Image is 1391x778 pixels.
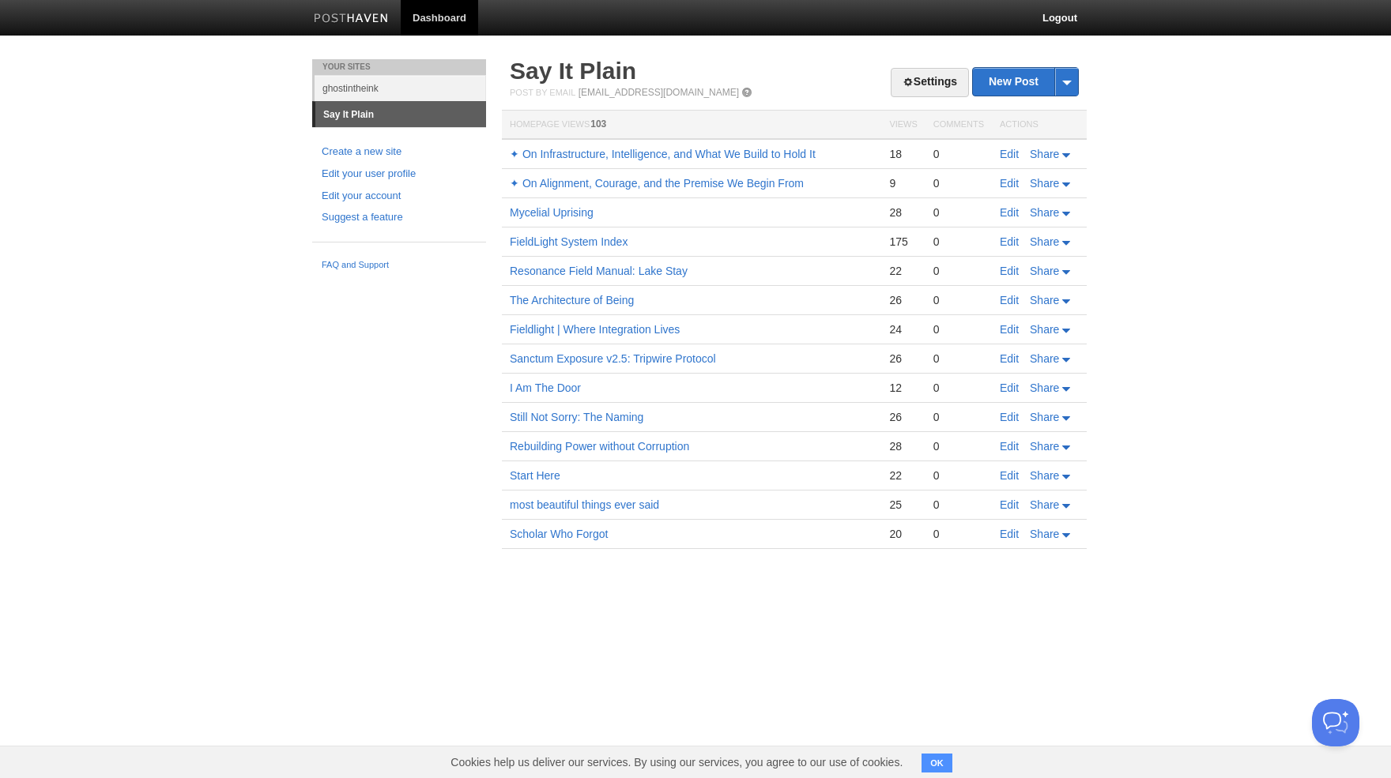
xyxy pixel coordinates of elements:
a: [EMAIL_ADDRESS][DOMAIN_NAME] [579,87,739,98]
span: Cookies help us deliver our services. By using our services, you agree to our use of cookies. [435,746,918,778]
a: Say It Plain [315,102,486,127]
span: Share [1030,411,1059,423]
a: Scholar Who Forgot [510,528,609,540]
div: 25 [889,498,917,512]
a: Edit [1000,323,1019,336]
span: Share [1030,206,1059,219]
div: 0 [933,410,984,424]
a: Create a new site [322,144,477,160]
th: Views [881,111,925,140]
a: FieldLight System Index [510,235,628,248]
a: Resonance Field Manual: Lake Stay [510,265,688,277]
div: 0 [933,322,984,336]
div: 28 [889,439,917,453]
a: Edit [1000,235,1019,248]
span: Share [1030,528,1059,540]
span: Share [1030,294,1059,306]
a: Edit [1000,294,1019,306]
a: Say It Plain [510,58,636,84]
a: Start Here [510,469,560,482]
div: 26 [889,351,917,366]
div: 0 [933,498,984,512]
div: 26 [889,293,917,307]
div: 0 [933,205,984,220]
div: 12 [889,381,917,395]
div: 20 [889,527,917,541]
span: Share [1030,498,1059,511]
div: 0 [933,176,984,190]
a: Fieldlight | Where Integration Lives [510,323,680,336]
img: Posthaven-bar [314,13,389,25]
div: 18 [889,147,917,161]
span: Share [1030,235,1059,248]
span: Share [1030,352,1059,365]
span: Post by Email [510,88,575,97]
span: Share [1030,469,1059,482]
span: Share [1030,440,1059,453]
a: Edit your user profile [322,166,477,182]
div: 0 [933,293,984,307]
div: 24 [889,322,917,336]
a: Still Not Sorry: The Naming [510,411,643,423]
a: Edit [1000,528,1019,540]
a: ✦ On Alignment, Courage, and the Premise We Begin From [510,177,804,190]
a: Suggest a feature [322,209,477,226]
a: Edit [1000,381,1019,394]
a: Edit [1000,411,1019,423]
div: 0 [933,468,984,483]
th: Homepage Views [502,111,881,140]
div: 0 [933,527,984,541]
a: Edit your account [322,188,477,205]
a: Edit [1000,177,1019,190]
button: OK [922,754,952,772]
div: 0 [933,264,984,278]
span: Share [1030,323,1059,336]
span: Share [1030,177,1059,190]
a: Mycelial Uprising [510,206,594,219]
li: Your Sites [312,59,486,75]
div: 0 [933,351,984,366]
a: I Am The Door [510,381,581,394]
span: Share [1030,265,1059,277]
a: Edit [1000,498,1019,511]
a: New Post [973,68,1078,96]
div: 0 [933,235,984,249]
div: 0 [933,439,984,453]
div: 26 [889,410,917,424]
a: Edit [1000,148,1019,160]
div: 28 [889,205,917,220]
th: Comments [925,111,992,140]
div: 22 [889,264,917,278]
a: Edit [1000,469,1019,482]
a: Edit [1000,265,1019,277]
th: Actions [992,111,1087,140]
a: Sanctum Exposure v2.5: Tripwire Protocol [510,352,716,365]
a: ✦ On Infrastructure, Intelligence, and What We Build to Hold It [510,148,816,160]
a: ghostintheink [315,75,486,101]
a: The Architecture of Being [510,294,634,306]
span: Share [1030,381,1059,394]
a: Edit [1000,352,1019,365]
a: most beautiful things ever said [510,498,659,511]
div: 9 [889,176,917,190]
iframe: Help Scout Beacon - Open [1312,699,1359,746]
a: FAQ and Support [322,258,477,272]
span: Share [1030,148,1059,160]
a: Edit [1000,440,1019,453]
a: Edit [1000,206,1019,219]
a: Settings [891,68,969,97]
div: 0 [933,381,984,395]
div: 175 [889,235,917,249]
div: 0 [933,147,984,161]
div: 22 [889,468,917,483]
span: 103 [590,118,606,130]
a: Rebuilding Power without Corruption [510,440,689,453]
